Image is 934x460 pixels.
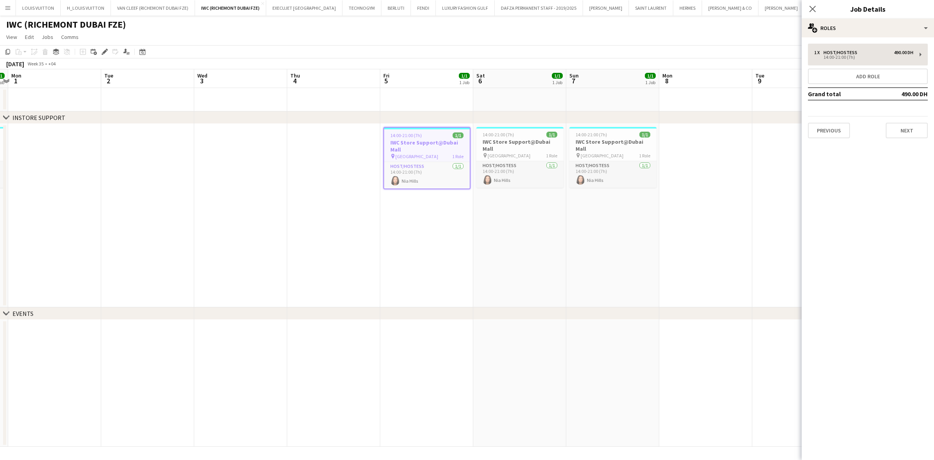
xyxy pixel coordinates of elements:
span: Sat [476,72,485,79]
span: 14:00-21:00 (7h) [483,132,514,137]
h3: IWC Store Support@Dubai Mall [476,138,564,152]
span: 3 [196,76,207,85]
button: SAINT LAURENT [629,0,673,16]
span: 5 [382,76,390,85]
span: Wed [197,72,207,79]
span: 4 [289,76,300,85]
span: 14:00-21:00 (7h) [390,132,422,138]
div: +04 [48,61,56,67]
button: [PERSON_NAME] & CO [702,0,758,16]
span: 1/1 [639,132,650,137]
button: VAN CLEEF (RICHEMONT DUBAI FZE) [111,0,195,16]
div: 1 Job [552,79,562,85]
button: EXECUJET [GEOGRAPHIC_DATA] [266,0,342,16]
span: 1/1 [459,73,470,79]
span: Fri [383,72,390,79]
button: TECHNOGYM [342,0,381,16]
span: 2 [103,76,113,85]
div: INSTORE SUPPORT [12,114,65,122]
div: EVENTS [12,310,33,317]
span: Jobs [42,33,53,41]
span: 1/1 [552,73,563,79]
button: IWC (RICHEMONT DUBAI FZE) [195,0,266,16]
span: View [6,33,17,41]
button: FENDI [411,0,436,16]
app-job-card: 14:00-21:00 (7h)1/1IWC Store Support@Dubai Mall [GEOGRAPHIC_DATA]1 RoleHost/Hostess1/114:00-21:00... [569,127,657,188]
span: 1 Role [639,153,650,159]
app-card-role: Host/Hostess1/114:00-21:00 (7h)Nia Hills [384,162,470,189]
button: BERLUTI [381,0,411,16]
app-card-role: Host/Hostess1/114:00-21:00 (7h)Nia Hills [476,161,564,188]
button: [PERSON_NAME] [758,0,804,16]
button: Previous [808,123,850,138]
button: HERMES [673,0,702,16]
span: [GEOGRAPHIC_DATA] [488,153,530,159]
div: 1 x [814,50,823,55]
span: 14:00-21:00 (7h) [576,132,607,137]
h3: IWC Store Support@Dubai Mall [569,138,657,152]
span: 8 [661,76,672,85]
span: Week 35 [26,61,45,67]
h3: Job Details [802,4,934,14]
span: 1/1 [645,73,656,79]
div: 1 Job [645,79,655,85]
h1: IWC (RICHEMONT DUBAI FZE) [6,19,126,30]
div: 490.00 DH [894,50,913,55]
span: Mon [11,72,21,79]
span: 9 [754,76,764,85]
a: Comms [58,32,82,42]
div: Roles [802,19,934,37]
span: 7 [568,76,579,85]
span: 6 [475,76,485,85]
app-job-card: 14:00-21:00 (7h)1/1IWC Store Support@Dubai Mall [GEOGRAPHIC_DATA]1 RoleHost/Hostess1/114:00-21:00... [383,127,471,189]
app-job-card: 14:00-21:00 (7h)1/1IWC Store Support@Dubai Mall [GEOGRAPHIC_DATA]1 RoleHost/Hostess1/114:00-21:00... [476,127,564,188]
span: 1 Role [546,153,557,159]
span: [GEOGRAPHIC_DATA] [395,153,438,159]
div: 14:00-21:00 (7h) [814,55,913,59]
button: Add role [808,69,928,84]
span: Sun [569,72,579,79]
button: LOUIS VUITTON [16,0,61,16]
span: Mon [662,72,672,79]
a: View [3,32,20,42]
div: Host/Hostess [823,50,860,55]
span: 1/1 [546,132,557,137]
span: Tue [755,72,764,79]
button: Next [886,123,928,138]
a: Edit [22,32,37,42]
app-card-role: Host/Hostess1/114:00-21:00 (7h)Nia Hills [569,161,657,188]
span: Edit [25,33,34,41]
span: 1 Role [452,153,463,159]
div: [DATE] [6,60,24,68]
td: Grand total [808,88,879,100]
button: [PERSON_NAME] [583,0,629,16]
button: H_LOUIS VUITTON [61,0,111,16]
span: [GEOGRAPHIC_DATA] [581,153,623,159]
span: 1/1 [453,132,463,138]
span: Tue [104,72,113,79]
td: 490.00 DH [879,88,928,100]
button: DAFZA PERMANENT STAFF - 2019/2025 [495,0,583,16]
span: Comms [61,33,79,41]
div: 1 Job [459,79,469,85]
button: LUXURY FASHION GULF [436,0,495,16]
span: 1 [10,76,21,85]
a: Jobs [39,32,56,42]
h3: IWC Store Support@Dubai Mall [384,139,470,153]
span: Thu [290,72,300,79]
